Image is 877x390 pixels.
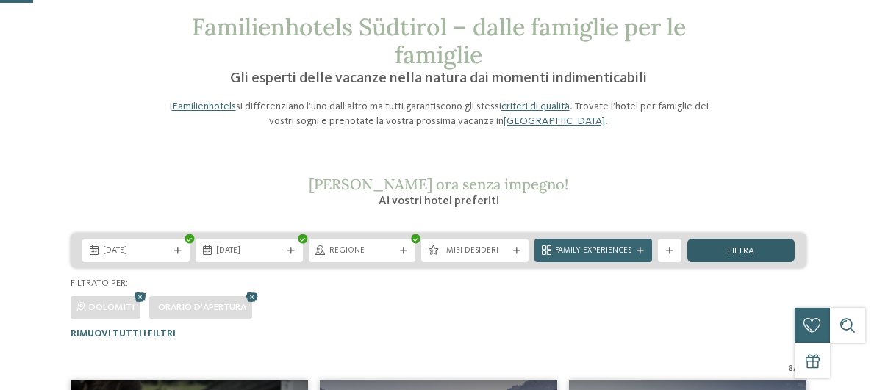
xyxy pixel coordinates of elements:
span: filtra [728,247,754,256]
span: Familienhotels Südtirol – dalle famiglie per le famiglie [192,12,686,70]
span: [PERSON_NAME] ora senza impegno! [309,175,568,193]
span: / [793,364,797,375]
a: [GEOGRAPHIC_DATA] [504,116,605,126]
span: 8 [788,364,793,375]
span: [DATE] [103,245,169,257]
span: Regione [329,245,395,257]
span: Rimuovi tutti i filtri [71,329,176,339]
span: Family Experiences [555,245,631,257]
span: Ai vostri hotel preferiti [379,195,499,207]
p: I si differenziano l’uno dall’altro ma tutti garantiscono gli stessi . Trovate l’hotel per famigl... [160,99,718,129]
a: Familienhotels [172,101,236,112]
a: criteri di qualità [501,101,570,112]
span: Gli esperti delle vacanze nella natura dai momenti indimenticabili [230,71,647,86]
span: I miei desideri [442,245,508,257]
span: Dolomiti [89,303,135,312]
span: [DATE] [216,245,282,257]
span: Filtrato per: [71,278,128,288]
span: Orario d'apertura [158,303,246,312]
